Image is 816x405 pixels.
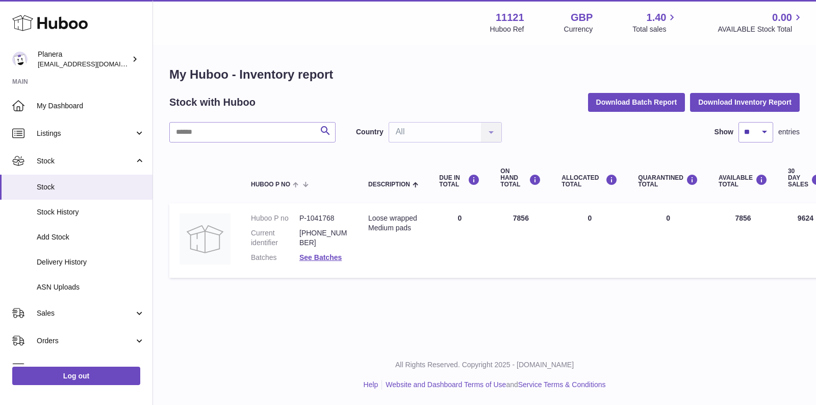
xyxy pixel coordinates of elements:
[251,253,299,263] dt: Batches
[37,156,134,166] span: Stock
[772,11,792,25] span: 0.00
[564,25,593,34] div: Currency
[299,253,342,261] a: See Batches
[708,203,778,278] td: 7856
[551,203,628,278] td: 0
[12,52,28,67] img: saiyani@planera.care
[632,11,678,34] a: 1.40 Total sales
[37,308,134,318] span: Sales
[632,25,678,34] span: Total sales
[638,174,698,188] div: QUARANTINED Total
[37,129,134,138] span: Listings
[169,66,800,83] h1: My Huboo - Inventory report
[490,25,524,34] div: Huboo Ref
[588,93,685,111] button: Download Batch Report
[496,11,524,25] strong: 11121
[719,174,768,188] div: AVAILABLE Total
[429,203,490,278] td: 0
[571,11,593,25] strong: GBP
[37,232,145,242] span: Add Stock
[364,380,378,389] a: Help
[778,127,800,137] span: entries
[386,380,506,389] a: Website and Dashboard Terms of Use
[666,214,670,222] span: 0
[690,93,800,111] button: Download Inventory Report
[562,174,618,188] div: ALLOCATED Total
[37,282,145,292] span: ASN Uploads
[299,213,348,223] dd: P-1041768
[37,101,145,111] span: My Dashboard
[180,213,231,265] img: product image
[299,228,348,248] dd: [PHONE_NUMBER]
[251,213,299,223] dt: Huboo P no
[37,364,145,373] span: Usage
[37,336,134,346] span: Orders
[439,174,480,188] div: DUE IN TOTAL
[169,96,256,109] h2: Stock with Huboo
[382,380,605,390] li: and
[718,11,804,34] a: 0.00 AVAILABLE Stock Total
[500,168,541,188] div: ON HAND Total
[37,257,145,267] span: Delivery History
[251,181,290,188] span: Huboo P no
[518,380,606,389] a: Service Terms & Conditions
[368,181,410,188] span: Description
[368,213,419,233] div: Loose wrapped Medium pads
[37,207,145,217] span: Stock History
[356,127,384,137] label: Country
[718,25,804,34] span: AVAILABLE Stock Total
[647,11,667,25] span: 1.40
[12,367,140,385] a: Log out
[38,60,150,68] span: [EMAIL_ADDRESS][DOMAIN_NAME]
[38,50,130,69] div: Planera
[715,127,733,137] label: Show
[490,203,551,278] td: 7856
[251,228,299,248] dt: Current identifier
[37,182,145,192] span: Stock
[161,360,808,370] p: All Rights Reserved. Copyright 2025 - [DOMAIN_NAME]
